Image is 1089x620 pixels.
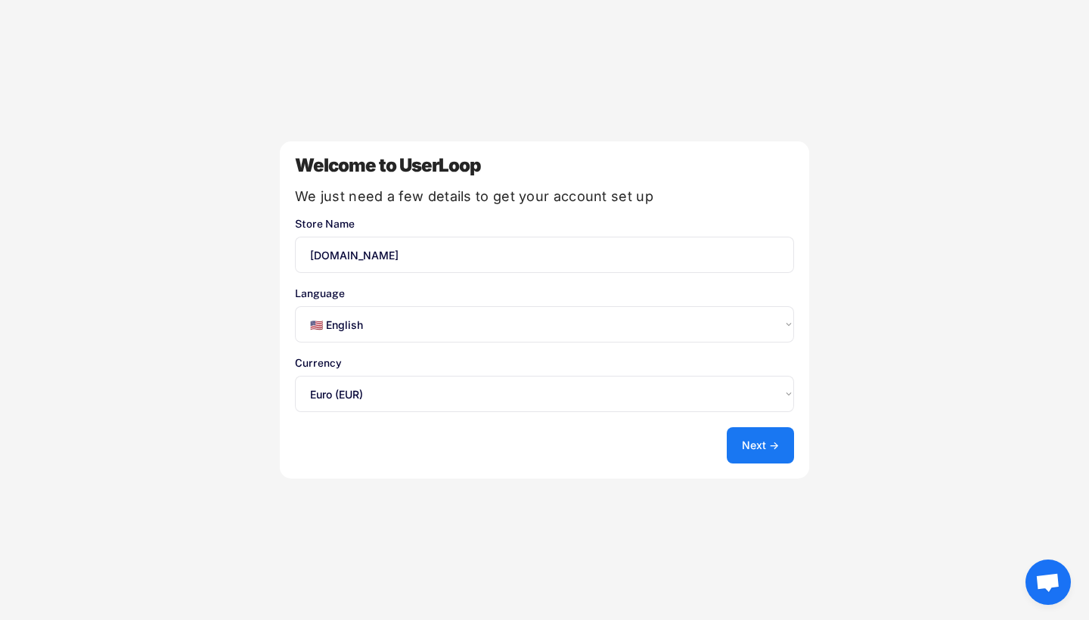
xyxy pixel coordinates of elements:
div: We just need a few details to get your account set up [295,190,794,203]
button: Next → [727,427,794,463]
div: Store Name [295,219,794,229]
div: Welcome to UserLoop [295,157,794,175]
div: Language [295,288,794,299]
input: You store's name [295,237,794,273]
div: Ouvrir le chat [1025,560,1071,605]
div: Currency [295,358,794,368]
